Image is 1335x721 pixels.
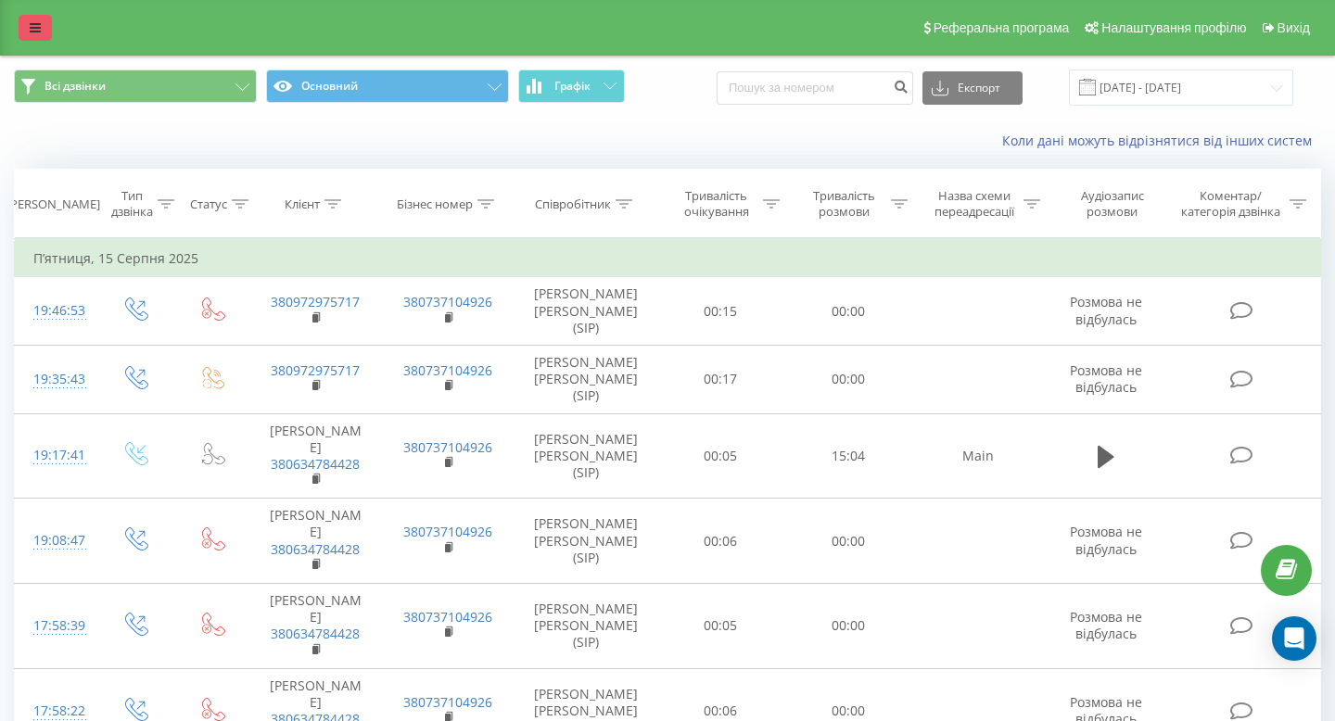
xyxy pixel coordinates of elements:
[1002,132,1321,149] a: Коли дані можуть відрізнятися вiд інших систем
[1062,188,1163,220] div: Аудіозапис розмови
[1176,188,1285,220] div: Коментар/категорія дзвінка
[515,345,657,413] td: [PERSON_NAME] [PERSON_NAME] (SIP)
[33,361,78,398] div: 19:35:43
[912,413,1045,499] td: Main
[1101,20,1246,35] span: Налаштування профілю
[44,79,106,94] span: Всі дзвінки
[6,196,100,212] div: [PERSON_NAME]
[515,499,657,584] td: [PERSON_NAME] [PERSON_NAME] (SIP)
[403,608,492,626] a: 380737104926
[657,499,785,584] td: 00:06
[271,625,360,642] a: 380634784428
[33,523,78,559] div: 19:08:47
[657,345,785,413] td: 00:17
[515,277,657,346] td: [PERSON_NAME] [PERSON_NAME] (SIP)
[1070,523,1142,557] span: Розмова не відбулась
[271,293,360,310] a: 380972975717
[285,196,320,212] div: Клієнт
[554,80,591,93] span: Графік
[111,188,153,220] div: Тип дзвінка
[934,20,1070,35] span: Реферальна програма
[15,240,1321,277] td: П’ятниця, 15 Серпня 2025
[1070,361,1142,396] span: Розмова не відбулась
[1272,616,1316,661] div: Open Intercom Messenger
[14,70,257,103] button: Всі дзвінки
[403,438,492,456] a: 380737104926
[403,523,492,540] a: 380737104926
[657,277,785,346] td: 00:15
[657,413,785,499] td: 00:05
[403,361,492,379] a: 380737104926
[33,437,78,474] div: 19:17:41
[515,584,657,669] td: [PERSON_NAME] [PERSON_NAME] (SIP)
[33,293,78,329] div: 19:46:53
[403,293,492,310] a: 380737104926
[674,188,759,220] div: Тривалість очікування
[266,70,509,103] button: Основний
[535,196,611,212] div: Співробітник
[397,196,473,212] div: Бізнес номер
[1070,608,1142,642] span: Розмова не відбулась
[801,188,886,220] div: Тривалість розмови
[784,584,912,669] td: 00:00
[33,608,78,644] div: 17:58:39
[1278,20,1310,35] span: Вихід
[929,188,1019,220] div: Назва схеми переадресації
[249,413,382,499] td: [PERSON_NAME]
[271,361,360,379] a: 380972975717
[657,584,785,669] td: 00:05
[190,196,227,212] div: Статус
[784,345,912,413] td: 00:00
[403,693,492,711] a: 380737104926
[249,584,382,669] td: [PERSON_NAME]
[518,70,625,103] button: Графік
[249,499,382,584] td: [PERSON_NAME]
[784,413,912,499] td: 15:04
[271,540,360,558] a: 380634784428
[784,499,912,584] td: 00:00
[271,455,360,473] a: 380634784428
[515,413,657,499] td: [PERSON_NAME] [PERSON_NAME] (SIP)
[784,277,912,346] td: 00:00
[922,71,1023,105] button: Експорт
[1070,293,1142,327] span: Розмова не відбулась
[717,71,913,105] input: Пошук за номером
